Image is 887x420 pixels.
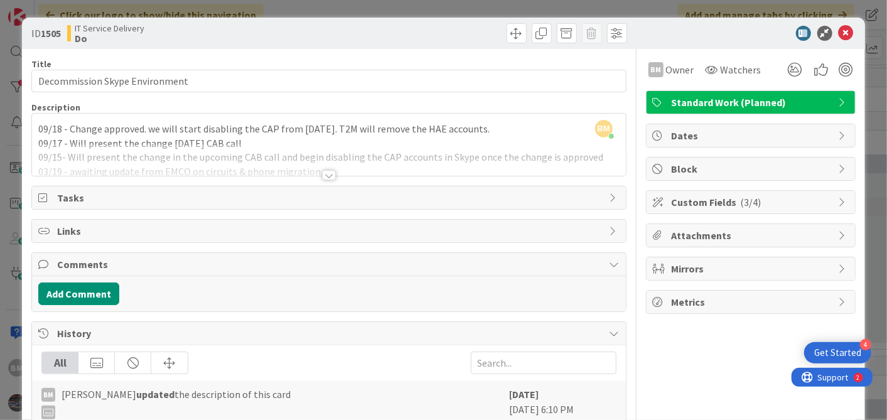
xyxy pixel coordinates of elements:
span: IT Service Delivery [75,23,144,33]
span: History [57,326,603,341]
input: type card name here... [31,70,626,92]
span: Owner [666,62,694,77]
p: 09/17 - Will present the change [DATE] CAB call [38,136,619,151]
span: Mirrors [672,261,832,276]
label: Title [31,58,51,70]
span: Custom Fields [672,195,832,210]
span: Standard Work (Planned) [672,95,832,110]
span: Attachments [672,228,832,243]
span: ( 3/4 ) [741,196,761,208]
span: Comments [57,257,603,272]
div: 2 [65,5,68,15]
span: Metrics [672,294,832,310]
p: 09/18 - Change approved. we will start disabling the CAP from [DATE]. T2M will remove the HAE acc... [38,122,619,136]
div: All [42,352,78,374]
input: Search... [471,352,616,374]
b: 1505 [41,27,61,40]
span: Tasks [57,190,603,205]
span: Description [31,102,80,113]
button: Add Comment [38,283,119,305]
b: Do [75,33,144,43]
span: Dates [672,128,832,143]
span: Block [672,161,832,176]
span: Links [57,223,603,239]
span: Support [26,2,57,17]
span: [PERSON_NAME] the description of this card [62,387,291,419]
div: Get Started [814,347,861,359]
div: BM [648,62,664,77]
span: ID [31,26,61,41]
span: BM [595,120,613,137]
div: BM [41,388,55,402]
b: [DATE] [510,388,539,401]
div: Open Get Started checklist, remaining modules: 4 [804,342,871,363]
div: 4 [860,339,871,350]
b: updated [136,388,175,401]
span: Watchers [721,62,761,77]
